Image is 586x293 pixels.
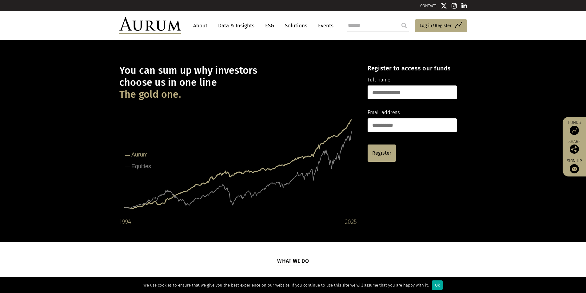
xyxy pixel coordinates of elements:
[566,120,583,135] a: Funds
[215,20,257,31] a: Data & Insights
[119,217,131,227] div: 1994
[461,3,467,9] img: Linkedin icon
[432,280,443,290] div: Ok
[315,20,333,31] a: Events
[570,164,579,173] img: Sign up to our newsletter
[452,3,457,9] img: Instagram icon
[119,89,181,101] span: The gold one.
[368,76,390,84] label: Full name
[119,65,357,101] h1: You can sum up why investors choose us in one line
[415,19,467,32] a: Log in/Register
[262,20,277,31] a: ESG
[368,109,400,117] label: Email address
[345,217,357,227] div: 2025
[368,65,457,72] h4: Register to access our funds
[131,152,148,158] tspan: Aurum
[566,158,583,173] a: Sign up
[398,19,410,32] input: Submit
[420,3,436,8] a: CONTACT
[190,20,210,31] a: About
[441,3,447,9] img: Twitter icon
[420,22,452,29] span: Log in/Register
[570,126,579,135] img: Access Funds
[282,20,310,31] a: Solutions
[119,17,181,34] img: Aurum
[566,140,583,154] div: Share
[277,257,309,266] h5: What we do
[570,145,579,154] img: Share this post
[131,163,151,169] tspan: Equities
[368,145,396,162] a: Register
